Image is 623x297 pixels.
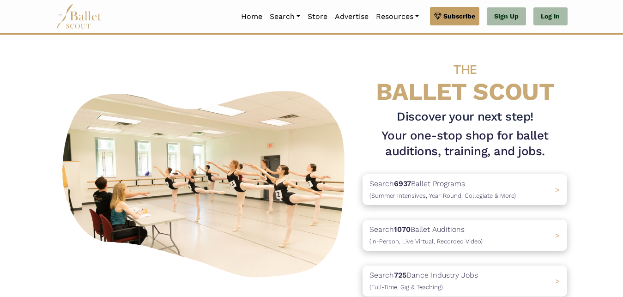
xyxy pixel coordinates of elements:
span: (Summer Intensives, Year-Round, Collegiate & More) [369,192,516,199]
h3: Discover your next step! [363,109,567,125]
span: > [555,185,560,194]
a: Advertise [331,7,372,26]
span: THE [454,62,477,77]
p: Search Ballet Auditions [369,224,483,247]
a: Resources [372,7,423,26]
a: Log In [533,7,567,26]
span: > [555,231,560,240]
span: Subscribe [443,11,475,21]
h1: Your one-stop shop for ballet auditions, training, and jobs. [363,128,567,159]
p: Search Ballet Programs [369,178,516,201]
a: Search1070Ballet Auditions(In-Person, Live Virtual, Recorded Video) > [363,220,567,251]
a: Sign Up [487,7,526,26]
img: gem.svg [434,11,442,21]
a: Subscribe [430,7,479,25]
b: 6937 [394,179,411,188]
a: Search6937Ballet Programs(Summer Intensives, Year-Round, Collegiate & More)> [363,174,567,205]
img: A group of ballerinas talking to each other in a ballet studio [56,82,356,282]
a: Home [237,7,266,26]
a: Search [266,7,304,26]
p: Search Dance Industry Jobs [369,269,478,293]
span: (Full-Time, Gig & Teaching) [369,284,443,291]
a: Store [304,7,331,26]
b: 1070 [394,225,411,234]
span: > [555,277,560,285]
span: (In-Person, Live Virtual, Recorded Video) [369,238,483,245]
b: 725 [394,271,406,279]
h4: BALLET SCOUT [363,53,567,105]
a: Search725Dance Industry Jobs(Full-Time, Gig & Teaching) > [363,266,567,297]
